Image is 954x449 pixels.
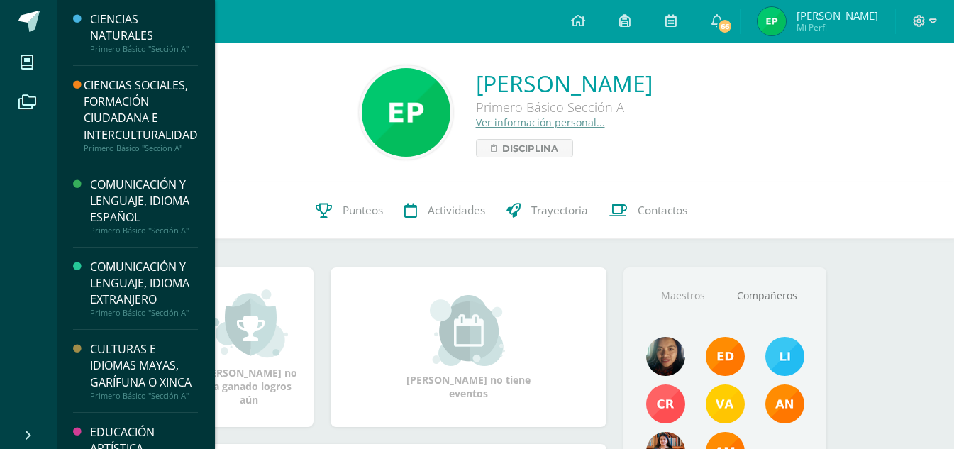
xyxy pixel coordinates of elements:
div: CIENCIAS NATURALES [90,11,198,44]
span: Actividades [428,203,485,218]
span: Mi Perfil [797,21,878,33]
span: Contactos [638,203,687,218]
img: 6117b1eb4e8225ef5a84148c985d17e2.png [646,384,685,423]
div: [PERSON_NAME] no tiene eventos [398,295,540,400]
a: CULTURAS E IDIOMAS MAYAS, GARÍFUNA O XINCAPrimero Básico "Sección A" [90,341,198,400]
a: Contactos [599,182,698,239]
div: Primero Básico "Sección A" [84,143,198,153]
a: [PERSON_NAME] [476,68,653,99]
div: Primero Básico "Sección A" [90,44,198,54]
a: Maestros [641,278,725,314]
img: 93ccdf12d55837f49f350ac5ca2a40a5.png [765,337,804,376]
div: COMUNICACIÓN Y LENGUAJE, IDIOMA ESPAÑOL [90,177,198,226]
div: [PERSON_NAME] no ha ganado logros aún [199,288,299,406]
div: Primero Básico "Sección A" [90,226,198,235]
div: Primero Básico Sección A [476,99,653,116]
a: Actividades [394,182,496,239]
img: 73dd41d1e11c718feaeb42a936638d43.png [758,7,786,35]
a: Compañeros [725,278,809,314]
a: Ver información personal... [476,116,605,129]
span: Trayectoria [531,203,588,218]
a: COMUNICACIÓN Y LENGUAJE, IDIOMA EXTRANJEROPrimero Básico "Sección A" [90,259,198,318]
span: 66 [717,18,733,34]
img: c97de3f0a4f62e6deb7e91c2258cdedc.png [646,337,685,376]
a: CIENCIAS NATURALESPrimero Básico "Sección A" [90,11,198,54]
img: event_small.png [430,295,507,366]
div: Primero Básico "Sección A" [90,391,198,401]
div: CIENCIAS SOCIALES, FORMACIÓN CIUDADANA E INTERCULTURALIDAD [84,77,198,143]
a: Trayectoria [496,182,599,239]
div: Primero Básico "Sección A" [90,308,198,318]
span: Punteos [343,203,383,218]
img: cd5e356245587434922763be3243eb79.png [706,384,745,423]
img: achievement_small.png [211,288,288,359]
img: f40e456500941b1b33f0807dd74ea5cf.png [706,337,745,376]
a: CIENCIAS SOCIALES, FORMACIÓN CIUDADANA E INTERCULTURALIDADPrimero Básico "Sección A" [84,77,198,153]
a: COMUNICACIÓN Y LENGUAJE, IDIOMA ESPAÑOLPrimero Básico "Sección A" [90,177,198,235]
a: Disciplina [476,139,573,157]
div: CULTURAS E IDIOMAS MAYAS, GARÍFUNA O XINCA [90,341,198,390]
a: Punteos [305,182,394,239]
div: COMUNICACIÓN Y LENGUAJE, IDIOMA EXTRANJERO [90,259,198,308]
img: a348d660b2b29c2c864a8732de45c20a.png [765,384,804,423]
span: [PERSON_NAME] [797,9,878,23]
span: Disciplina [502,140,558,157]
img: 1303ef695702327952262d14f51a1dd4.png [362,68,450,157]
